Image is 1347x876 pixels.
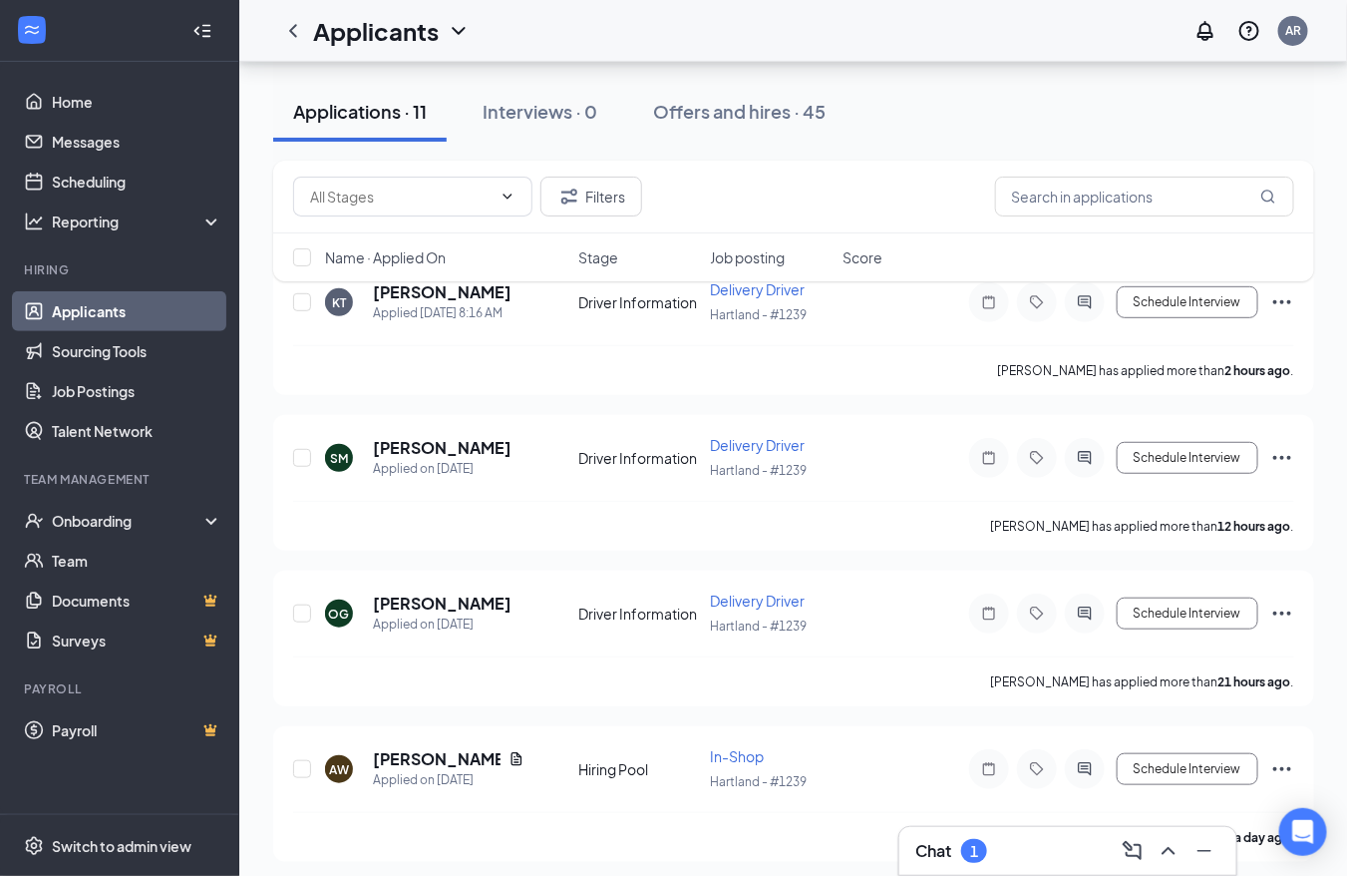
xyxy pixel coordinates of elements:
button: Minimize [1188,835,1220,867]
span: Hartland - #1239 [711,463,808,478]
svg: Settings [24,836,44,856]
div: Team Management [24,471,218,488]
h3: Chat [915,840,951,862]
div: Applied on [DATE] [373,615,511,635]
button: Schedule Interview [1117,753,1258,785]
input: Search in applications [995,177,1294,217]
div: SM [330,450,348,467]
svg: ActiveChat [1073,606,1097,622]
a: PayrollCrown [52,710,222,750]
b: 21 hours ago [1218,674,1291,689]
svg: Tag [1025,450,1049,466]
b: 2 hours ago [1225,363,1291,378]
div: Driver Information [578,292,699,312]
a: Sourcing Tools [52,331,222,371]
b: 12 hours ago [1218,519,1291,534]
svg: Document [508,751,524,767]
svg: ChevronDown [500,189,515,205]
span: Hartland - #1239 [711,774,808,789]
svg: Ellipses [1270,446,1294,470]
div: Applied on [DATE] [373,770,524,790]
a: Job Postings [52,371,222,411]
div: Reporting [52,212,223,231]
a: Home [52,82,222,122]
span: Hartland - #1239 [711,307,808,322]
svg: QuestionInfo [1237,19,1261,43]
span: In-Shop [711,747,765,765]
div: AW [329,761,349,778]
a: Talent Network [52,411,222,451]
svg: Notifications [1193,19,1217,43]
svg: Note [977,450,1001,466]
p: [PERSON_NAME] has applied more than . [998,362,1294,379]
b: a day ago [1235,830,1291,845]
svg: MagnifyingGlass [1260,189,1276,205]
div: Offers and hires · 45 [653,99,826,124]
button: ChevronUp [1153,835,1184,867]
a: SurveysCrown [52,621,222,660]
svg: Ellipses [1270,602,1294,626]
span: Hartland - #1239 [711,619,808,634]
h5: [PERSON_NAME] [373,437,511,459]
div: AR [1285,22,1301,39]
svg: Tag [1025,606,1049,622]
p: [PERSON_NAME] has applied more than . [991,673,1294,690]
button: Schedule Interview [1117,598,1258,630]
div: Driver Information [578,604,699,624]
svg: WorkstreamLogo [22,20,42,40]
p: [PERSON_NAME] has applied more than . [991,518,1294,535]
svg: ChevronLeft [281,19,305,43]
span: Delivery Driver [711,592,806,610]
svg: Minimize [1192,839,1216,863]
svg: ChevronUp [1157,839,1180,863]
svg: ActiveChat [1073,761,1097,777]
div: Applied [DATE] 8:16 AM [373,303,511,323]
button: ComposeMessage [1117,835,1149,867]
svg: Collapse [192,21,212,41]
div: Hiring [24,261,218,278]
span: Job posting [711,247,786,267]
svg: Analysis [24,212,44,231]
svg: ComposeMessage [1121,839,1145,863]
button: Schedule Interview [1117,442,1258,474]
svg: UserCheck [24,511,44,531]
span: Stage [578,247,618,267]
svg: Filter [557,185,581,209]
div: Onboarding [52,511,205,531]
svg: Note [977,606,1001,622]
h5: [PERSON_NAME] [373,593,511,615]
div: OG [329,606,350,623]
input: All Stages [310,186,492,208]
svg: Note [977,761,1001,777]
button: Schedule Interview [1117,286,1258,318]
h1: Applicants [313,14,439,48]
div: Open Intercom Messenger [1279,808,1327,856]
div: KT [332,294,346,311]
button: Filter Filters [540,177,642,217]
span: Delivery Driver [711,436,806,454]
div: Switch to admin view [52,836,191,856]
svg: ChevronDown [447,19,471,43]
div: 1 [970,843,978,860]
div: Driver Information [578,448,699,468]
svg: Tag [1025,761,1049,777]
a: Scheduling [52,162,222,202]
a: Team [52,541,222,581]
svg: Ellipses [1270,757,1294,781]
div: Interviews · 0 [483,99,597,124]
a: Messages [52,122,222,162]
svg: Tag [1025,294,1049,310]
svg: Ellipses [1270,290,1294,314]
a: Applicants [52,291,222,331]
div: Applied on [DATE] [373,459,511,479]
div: Hiring Pool [578,759,699,779]
div: Payroll [24,680,218,697]
svg: ActiveChat [1073,294,1097,310]
div: Applications · 11 [293,99,427,124]
span: Name · Applied On [325,247,446,267]
span: Score [843,247,883,267]
h5: [PERSON_NAME] [373,748,501,770]
svg: Note [977,294,1001,310]
a: DocumentsCrown [52,581,222,621]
